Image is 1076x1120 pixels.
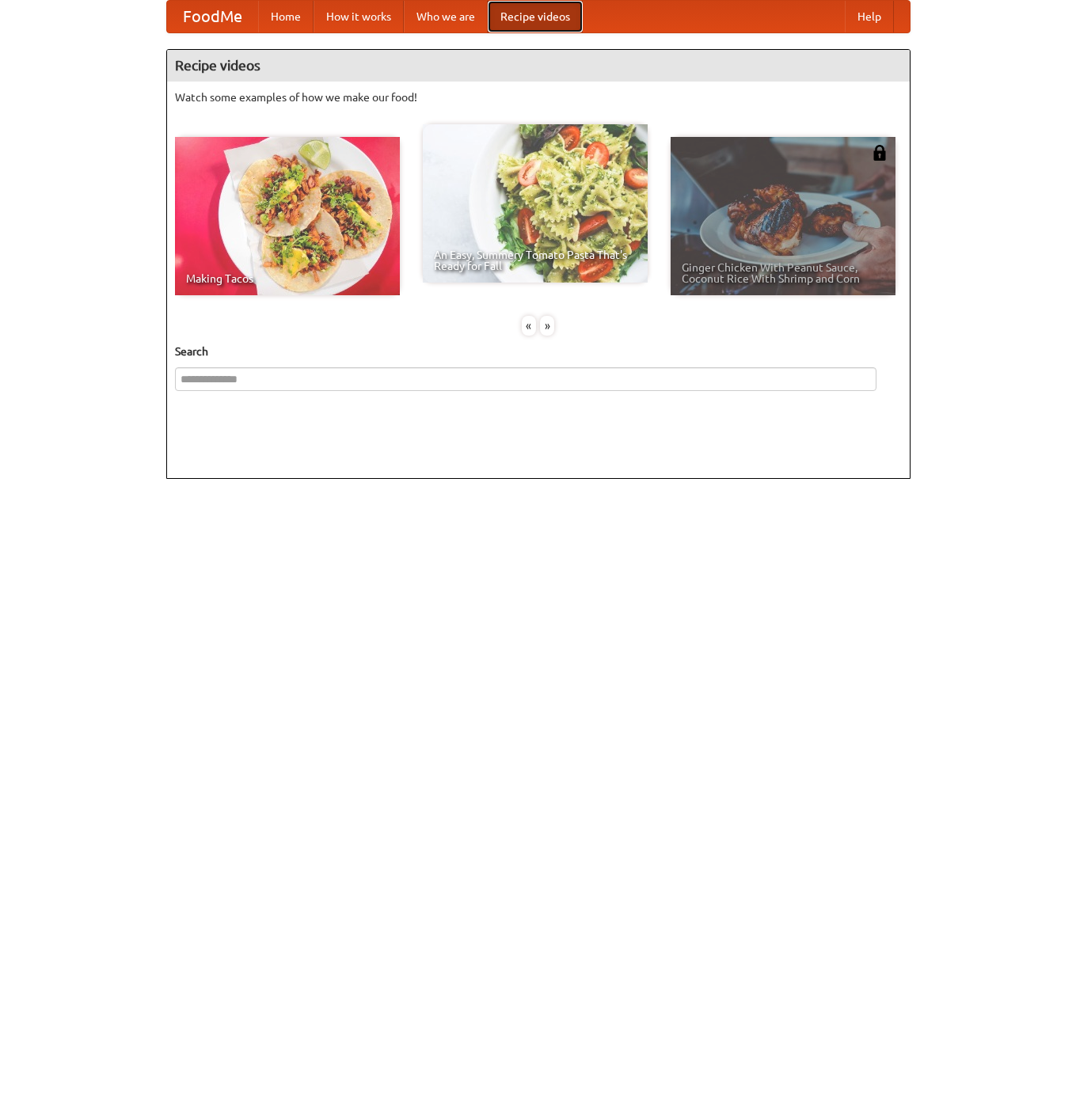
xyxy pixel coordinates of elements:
div: « [522,316,536,336]
a: Recipe videos [488,1,583,32]
a: FoodMe [167,1,258,32]
p: Watch some examples of how we make our food! [175,89,902,105]
h4: Recipe videos [167,50,910,82]
a: Making Tacos [175,137,400,295]
a: Home [258,1,314,32]
img: 483408.png [872,145,888,161]
a: How it works [314,1,404,32]
h5: Search [175,344,902,359]
a: Who we are [404,1,488,32]
a: An Easy, Summery Tomato Pasta That's Ready for Fall [423,124,648,283]
div: » [540,316,554,336]
span: An Easy, Summery Tomato Pasta That's Ready for Fall [434,249,637,271]
a: Help [845,1,894,32]
span: Making Tacos [186,273,389,284]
